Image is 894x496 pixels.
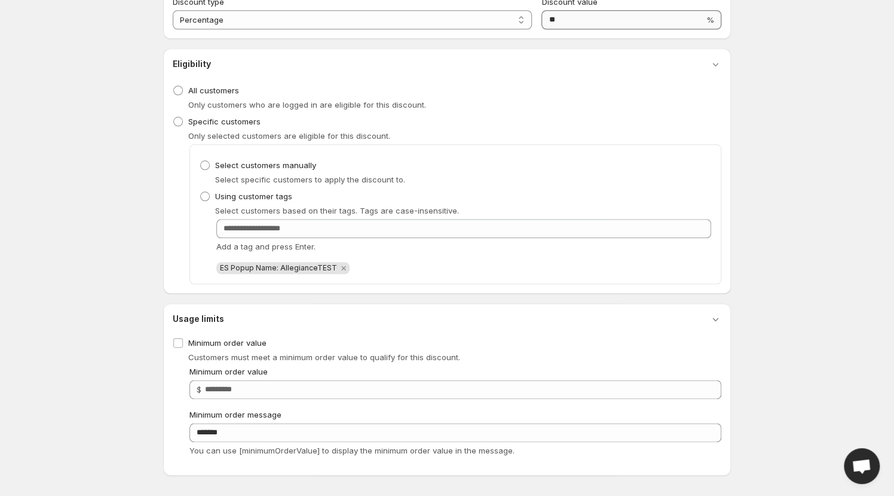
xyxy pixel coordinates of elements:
[173,313,224,325] h3: Usage limits
[338,263,349,273] button: Remove ES Popup Name: AllegianceTEST
[189,446,515,455] span: You can use [minimumOrderValue] to display the minimum order value in the message.
[189,367,268,376] span: Minimum order value
[188,131,390,141] span: Only selected customers are eligible for this discount.
[188,100,426,109] span: Only customers who are logged in are eligible for this discount.
[215,160,316,170] span: Select customers manually
[215,206,459,215] span: Select customers based on their tags. Tags are case-insensitive.
[220,263,337,272] span: ES Popup Name: AllegianceTEST
[188,86,239,95] span: All customers
[216,242,316,251] span: Add a tag and press Enter.
[173,58,211,70] h3: Eligibility
[188,117,261,126] span: Specific customers
[844,448,880,484] a: Open chat
[188,338,267,348] span: Minimum order value
[706,15,714,25] span: %
[197,385,201,394] span: $
[215,191,292,201] span: Using customer tags
[215,175,405,184] span: Select specific customers to apply the discount to.
[188,352,460,362] span: Customers must meet a minimum order value to qualify for this discount.
[189,410,281,419] span: Minimum order message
